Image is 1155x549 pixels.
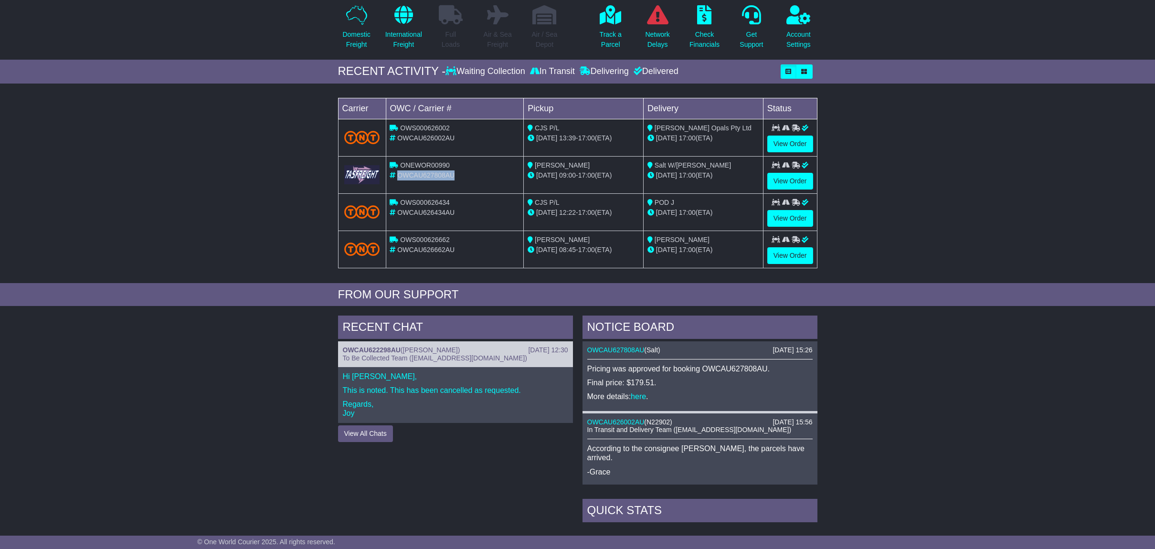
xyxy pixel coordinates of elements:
[631,392,646,401] a: here
[583,316,817,341] div: NOTICE BOARD
[587,467,813,476] p: -Grace
[578,209,595,216] span: 17:00
[767,173,813,190] a: View Order
[773,418,812,426] div: [DATE] 15:56
[600,30,622,50] p: Track a Parcel
[578,171,595,179] span: 17:00
[646,346,658,354] span: Salt
[445,66,527,77] div: Waiting Collection
[559,134,576,142] span: 13:39
[647,133,759,143] div: (ETA)
[400,161,449,169] span: ONEWOR00990
[528,346,568,354] div: [DATE] 12:30
[587,364,813,373] p: Pricing was approved for booking OWCAU627808AU.
[338,425,393,442] button: View All Chats
[524,98,644,119] td: Pickup
[587,392,813,401] p: More details: .
[679,209,696,216] span: 17:00
[656,209,677,216] span: [DATE]
[645,30,669,50] p: Network Delays
[484,30,512,50] p: Air & Sea Freight
[536,171,557,179] span: [DATE]
[344,243,380,255] img: TNT_Domestic.png
[786,30,811,50] p: Account Settings
[532,30,558,50] p: Air / Sea Depot
[578,246,595,253] span: 17:00
[338,316,573,341] div: RECENT CHAT
[587,426,792,433] span: In Transit and Delivery Team ([EMAIL_ADDRESS][DOMAIN_NAME])
[400,124,450,132] span: OWS000626002
[689,5,720,55] a: CheckFinancials
[559,246,576,253] span: 08:45
[631,66,678,77] div: Delivered
[587,418,813,426] div: ( )
[773,346,812,354] div: [DATE] 15:26
[343,354,527,362] span: To Be Collected Team ([EMAIL_ADDRESS][DOMAIN_NAME])
[338,64,446,78] div: RECENT ACTIVITY -
[344,165,380,184] img: GetCarrierServiceLogo
[535,199,559,206] span: CJS P/L
[338,98,386,119] td: Carrier
[679,246,696,253] span: 17:00
[647,245,759,255] div: (ETA)
[343,346,401,354] a: OWCAU622298AU
[740,30,763,50] p: Get Support
[536,246,557,253] span: [DATE]
[587,444,813,462] p: According to the consignee [PERSON_NAME], the parcels have arrived.
[647,170,759,180] div: (ETA)
[343,372,568,381] p: Hi [PERSON_NAME],
[578,134,595,142] span: 17:00
[767,136,813,152] a: View Order
[655,199,674,206] span: POD J
[646,418,670,426] span: N22902
[536,134,557,142] span: [DATE]
[343,400,568,418] p: Regards, Joy
[655,236,710,243] span: [PERSON_NAME]
[344,131,380,144] img: TNT_Domestic.png
[386,98,524,119] td: OWC / Carrier #
[656,246,677,253] span: [DATE]
[342,5,371,55] a: DomesticFreight
[583,499,817,525] div: Quick Stats
[343,386,568,395] p: This is noted. This has been cancelled as requested.
[587,418,645,426] a: OWCAU626002AU
[535,124,559,132] span: CJS P/L
[528,133,639,143] div: - (ETA)
[587,346,813,354] div: ( )
[535,161,590,169] span: [PERSON_NAME]
[342,30,370,50] p: Domestic Freight
[400,236,450,243] span: OWS000626662
[655,161,731,169] span: Salt W/[PERSON_NAME]
[583,525,817,549] td: Deliveries
[528,66,577,77] div: In Transit
[338,288,817,302] div: FROM OUR SUPPORT
[385,5,423,55] a: InternationalFreight
[343,346,568,354] div: ( )
[397,209,455,216] span: OWCAU626434AU
[385,30,422,50] p: International Freight
[679,134,696,142] span: 17:00
[689,30,720,50] p: Check Financials
[528,245,639,255] div: - (ETA)
[559,171,576,179] span: 09:00
[559,209,576,216] span: 12:22
[397,171,455,179] span: OWCAU627808AU
[656,171,677,179] span: [DATE]
[599,5,622,55] a: Track aParcel
[679,171,696,179] span: 17:00
[397,246,455,253] span: OWCAU626662AU
[643,98,763,119] td: Delivery
[645,5,670,55] a: NetworkDelays
[536,209,557,216] span: [DATE]
[535,236,590,243] span: [PERSON_NAME]
[528,208,639,218] div: - (ETA)
[767,210,813,227] a: View Order
[344,205,380,218] img: TNT_Domestic.png
[577,66,631,77] div: Delivering
[655,124,752,132] span: [PERSON_NAME] Opals Pty Ltd
[439,30,463,50] p: Full Loads
[528,170,639,180] div: - (ETA)
[767,247,813,264] a: View Order
[656,134,677,142] span: [DATE]
[739,5,763,55] a: GetSupport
